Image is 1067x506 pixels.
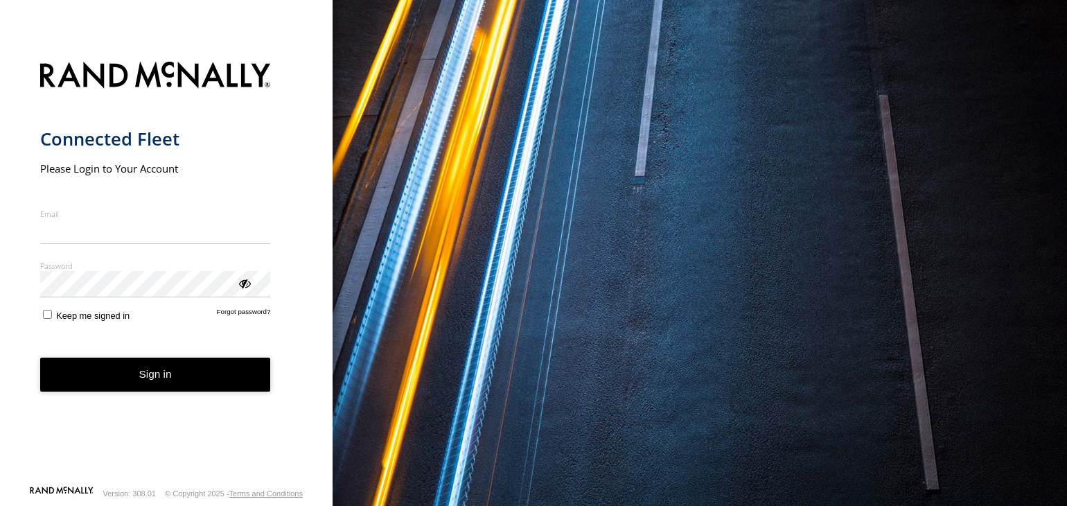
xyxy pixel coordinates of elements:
[40,128,271,150] h1: Connected Fleet
[30,487,94,500] a: Visit our Website
[40,358,271,392] button: Sign in
[40,162,271,175] h2: Please Login to Your Account
[56,311,130,321] span: Keep me signed in
[40,53,293,485] form: main
[217,308,271,321] a: Forgot password?
[229,489,303,498] a: Terms and Conditions
[165,489,303,498] div: © Copyright 2025 -
[40,59,271,94] img: Rand McNally
[43,310,52,319] input: Keep me signed in
[40,261,271,271] label: Password
[40,209,271,219] label: Email
[103,489,156,498] div: Version: 308.01
[237,276,251,290] div: ViewPassword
